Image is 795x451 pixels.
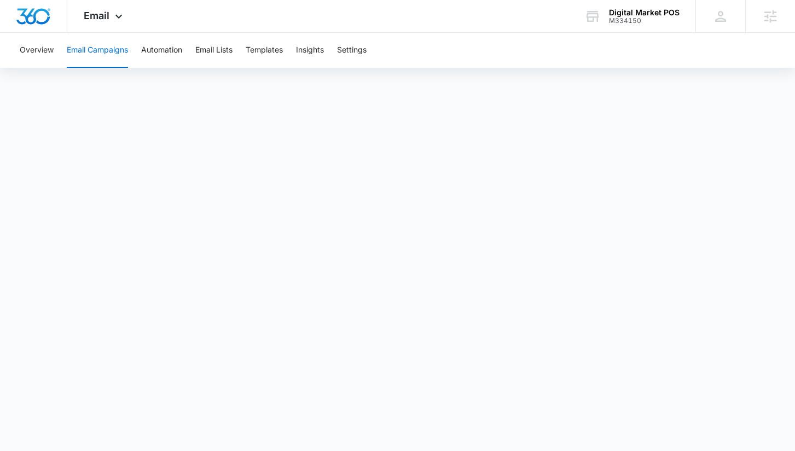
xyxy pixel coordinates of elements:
div: account name [609,8,680,17]
button: Overview [20,33,54,68]
button: Automation [141,33,182,68]
button: Email Lists [195,33,233,68]
button: Settings [337,33,367,68]
span: Email [84,10,109,21]
button: Insights [296,33,324,68]
button: Email Campaigns [67,33,128,68]
div: account id [609,17,680,25]
button: Templates [246,33,283,68]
